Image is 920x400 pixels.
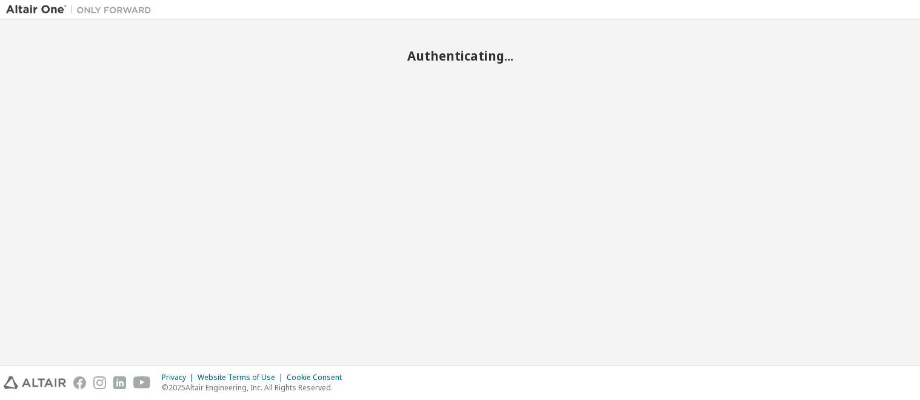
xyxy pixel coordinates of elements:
[73,376,86,389] img: facebook.svg
[113,376,126,389] img: linkedin.svg
[93,376,106,389] img: instagram.svg
[4,376,66,389] img: altair_logo.svg
[162,373,198,382] div: Privacy
[6,4,158,16] img: Altair One
[162,382,349,393] p: © 2025 Altair Engineering, Inc. All Rights Reserved.
[133,376,151,389] img: youtube.svg
[198,373,287,382] div: Website Terms of Use
[287,373,349,382] div: Cookie Consent
[6,48,914,64] h2: Authenticating...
